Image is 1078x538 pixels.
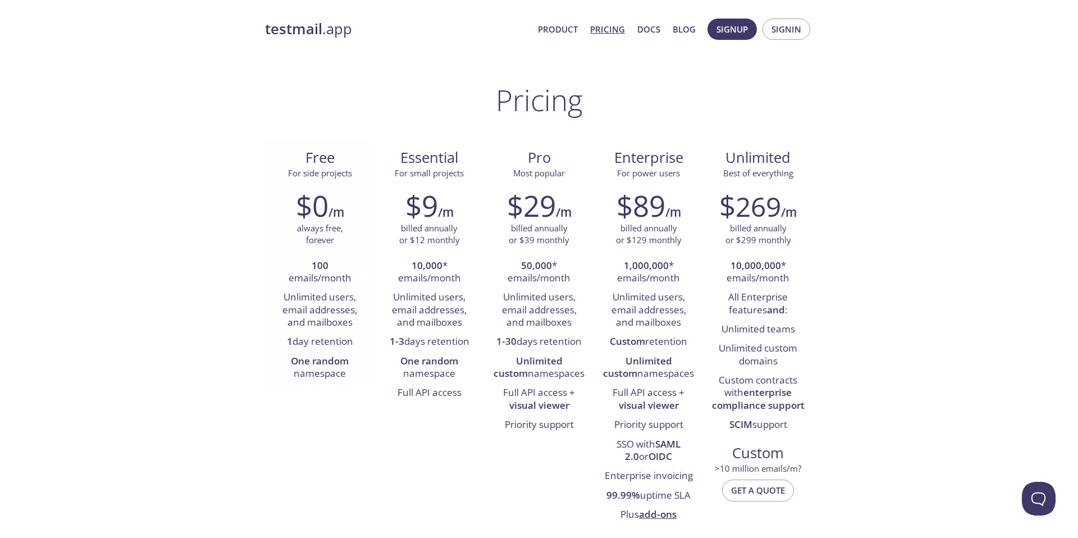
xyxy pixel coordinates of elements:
li: day retention [273,332,366,352]
li: namespaces [602,352,695,384]
strong: One random [400,354,458,367]
span: Free [274,148,366,167]
button: Signin [762,19,810,40]
h6: /m [556,203,572,222]
strong: Custom [610,335,645,348]
li: Full API access [383,384,476,403]
span: For power users [617,167,680,179]
strong: SCIM [729,418,752,431]
p: billed annually or $39 monthly [509,222,569,247]
li: SSO with or [602,435,695,467]
p: billed annually or $299 monthly [725,222,791,247]
li: Unlimited teams [712,320,805,339]
h2: $89 [616,189,665,222]
a: add-ons [639,508,677,521]
li: Plus [602,505,695,525]
h2: $9 [405,189,438,222]
span: 269 [736,188,781,225]
span: Signin [771,22,801,37]
strong: SAML 2.0 [625,437,680,463]
p: always free, forever [297,222,343,247]
strong: testmail [265,19,322,39]
h6: /m [781,203,797,222]
li: Enterprise invoicing [602,467,695,486]
a: testmail.app [265,20,529,39]
strong: visual viewer [619,399,679,412]
li: namespace [383,352,476,384]
button: Get a quote [722,480,794,501]
h2: $29 [507,189,556,222]
strong: Unlimited custom [603,354,672,380]
span: For side projects [288,167,352,179]
strong: 10,000,000 [730,259,781,272]
span: > 10 million emails/m? [715,463,801,474]
h6: /m [328,203,344,222]
li: All Enterprise features : [712,288,805,320]
li: Full API access + [602,384,695,416]
li: namespaces [492,352,585,384]
h6: /m [438,203,454,222]
strong: visual viewer [509,399,569,412]
button: Signup [707,19,757,40]
li: Unlimited custom domains [712,339,805,371]
h6: /m [665,203,681,222]
h2: $ [719,189,781,222]
span: Unlimited [725,148,791,167]
strong: 50,000 [521,259,552,272]
li: * emails/month [492,257,585,289]
li: support [712,416,805,435]
span: Best of everything [723,167,793,179]
span: Pro [493,148,584,167]
li: Unlimited users, email addresses, and mailboxes [383,288,476,332]
li: Custom contracts with [712,371,805,416]
li: days retention [492,332,585,352]
li: Priority support [492,416,585,435]
li: emails/month [273,257,366,289]
strong: 10,000 [412,259,442,272]
strong: OIDC [648,450,672,463]
li: Priority support [602,416,695,435]
strong: and [767,303,785,316]
li: Unlimited users, email addresses, and mailboxes [273,288,366,332]
li: uptime SLA [602,486,695,505]
strong: 99.99% [606,489,640,501]
li: retention [602,332,695,352]
span: Custom [712,444,804,463]
li: namespace [273,352,366,384]
span: Get a quote [731,483,785,498]
h1: Pricing [496,83,583,117]
span: Signup [716,22,748,37]
strong: 100 [312,259,328,272]
strong: enterprise compliance support [712,386,805,411]
strong: One random [291,354,349,367]
strong: 1 [287,335,293,348]
strong: Unlimited custom [494,354,563,380]
li: Unlimited users, email addresses, and mailboxes [492,288,585,332]
a: Blog [673,22,696,37]
li: Full API access + [492,384,585,416]
strong: 1,000,000 [624,259,669,272]
a: Docs [637,22,660,37]
span: Essential [383,148,475,167]
iframe: Help Scout Beacon - Open [1022,482,1056,516]
strong: 1-30 [496,335,517,348]
a: Pricing [590,22,625,37]
strong: 1-3 [390,335,404,348]
li: * emails/month [383,257,476,289]
li: * emails/month [602,257,695,289]
li: days retention [383,332,476,352]
p: billed annually or $129 monthly [616,222,682,247]
li: * emails/month [712,257,805,289]
p: billed annually or $12 monthly [399,222,460,247]
li: Unlimited users, email addresses, and mailboxes [602,288,695,332]
a: Product [538,22,578,37]
span: Enterprise [603,148,695,167]
h2: $0 [296,189,328,222]
span: For small projects [395,167,464,179]
span: Most popular [513,167,565,179]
